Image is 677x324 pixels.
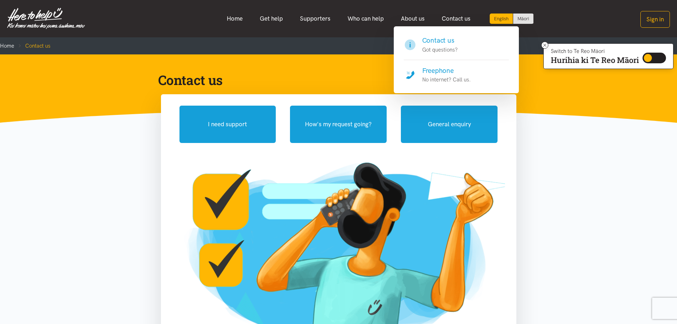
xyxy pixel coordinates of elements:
button: Sign in [640,11,670,28]
a: Switch to Te Reo Māori [513,14,533,24]
button: How's my request going? [290,106,387,143]
a: Home [218,11,251,26]
p: Switch to Te Reo Māori [551,49,639,53]
h4: Freephone [422,66,471,76]
p: Hurihia ki Te Reo Māori [551,57,639,63]
a: Contact us [433,11,479,26]
a: Who can help [339,11,392,26]
div: Language toggle [490,14,534,24]
li: Contact us [14,42,50,50]
a: About us [392,11,433,26]
p: Got questions? [422,46,458,54]
div: Current language [490,14,513,24]
button: I need support [179,106,276,143]
a: Supporters [291,11,339,26]
a: Freephone No internet? Call us. [404,60,509,84]
h4: Contact us [422,36,458,46]
h1: Contact us [158,71,508,89]
img: Home [7,8,85,29]
button: General enquiry [401,106,498,143]
a: Get help [251,11,291,26]
a: Contact us Got questions? [404,36,509,60]
div: Contact us [394,26,519,93]
p: No internet? Call us. [422,75,471,84]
